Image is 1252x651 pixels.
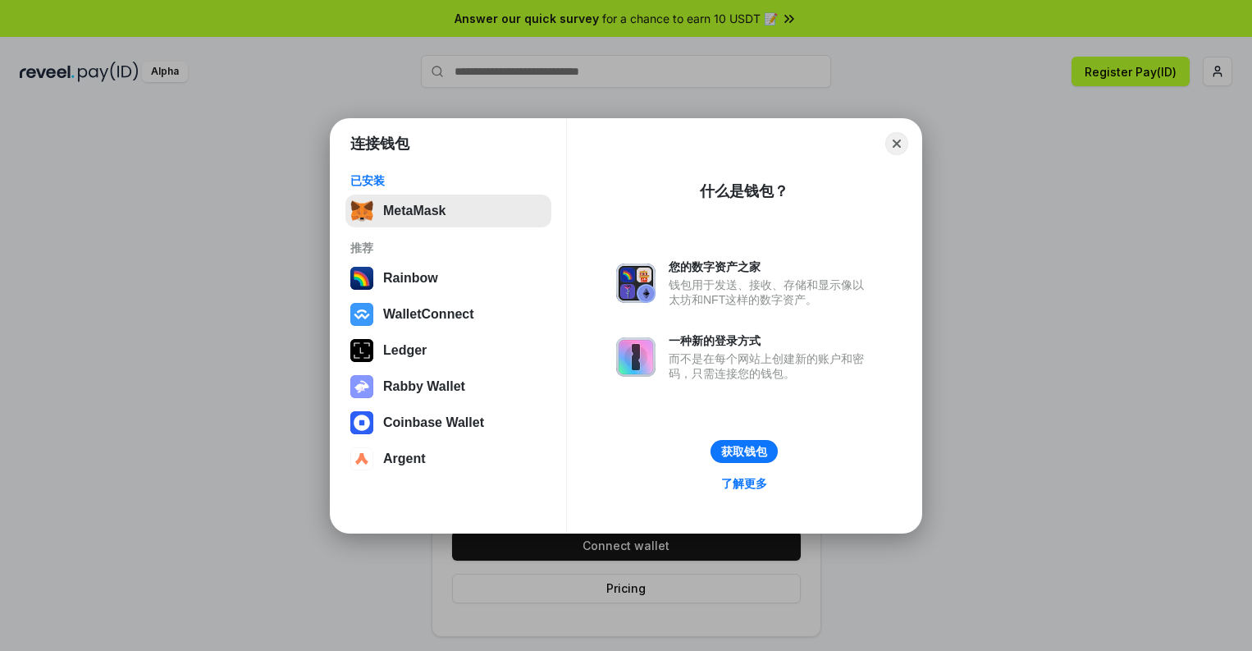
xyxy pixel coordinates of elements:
button: Argent [345,442,551,475]
div: Coinbase Wallet [383,415,484,430]
div: 而不是在每个网站上创建新的账户和密码，只需连接您的钱包。 [669,351,872,381]
img: svg+xml,%3Csvg%20width%3D%22120%22%20height%3D%22120%22%20viewBox%3D%220%200%20120%20120%22%20fil... [350,267,373,290]
button: MetaMask [345,195,551,227]
div: 已安装 [350,173,546,188]
button: Coinbase Wallet [345,406,551,439]
div: 什么是钱包？ [700,181,788,201]
img: svg+xml,%3Csvg%20xmlns%3D%22http%3A%2F%2Fwww.w3.org%2F2000%2Fsvg%22%20fill%3D%22none%22%20viewBox... [616,337,656,377]
img: svg+xml,%3Csvg%20width%3D%2228%22%20height%3D%2228%22%20viewBox%3D%220%200%2028%2028%22%20fill%3D... [350,447,373,470]
div: Rainbow [383,271,438,286]
div: Argent [383,452,426,466]
button: Close [885,132,908,155]
button: Rabby Wallet [345,370,551,403]
div: 推荐 [350,241,546,255]
div: 您的数字资产之家 [669,259,872,274]
button: WalletConnect [345,298,551,331]
img: svg+xml,%3Csvg%20width%3D%2228%22%20height%3D%2228%22%20viewBox%3D%220%200%2028%2028%22%20fill%3D... [350,303,373,326]
img: svg+xml,%3Csvg%20xmlns%3D%22http%3A%2F%2Fwww.w3.org%2F2000%2Fsvg%22%20width%3D%2228%22%20height%3... [350,339,373,362]
img: svg+xml,%3Csvg%20xmlns%3D%22http%3A%2F%2Fwww.w3.org%2F2000%2Fsvg%22%20fill%3D%22none%22%20viewBox... [616,264,656,303]
img: svg+xml,%3Csvg%20fill%3D%22none%22%20height%3D%2233%22%20viewBox%3D%220%200%2035%2033%22%20width%... [350,199,373,222]
a: 了解更多 [711,473,777,494]
button: Ledger [345,334,551,367]
div: 了解更多 [721,476,767,491]
img: svg+xml,%3Csvg%20width%3D%2228%22%20height%3D%2228%22%20viewBox%3D%220%200%2028%2028%22%20fill%3D... [350,411,373,434]
div: 钱包用于发送、接收、存储和显示像以太坊和NFT这样的数字资产。 [669,277,872,307]
button: Rainbow [345,262,551,295]
img: svg+xml,%3Csvg%20xmlns%3D%22http%3A%2F%2Fwww.w3.org%2F2000%2Fsvg%22%20fill%3D%22none%22%20viewBox... [350,375,373,398]
div: 一种新的登录方式 [669,333,872,348]
div: WalletConnect [383,307,474,322]
div: Rabby Wallet [383,379,465,394]
button: 获取钱包 [711,440,778,463]
h1: 连接钱包 [350,134,409,154]
div: Ledger [383,343,427,358]
div: 获取钱包 [721,444,767,459]
div: MetaMask [383,204,446,218]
